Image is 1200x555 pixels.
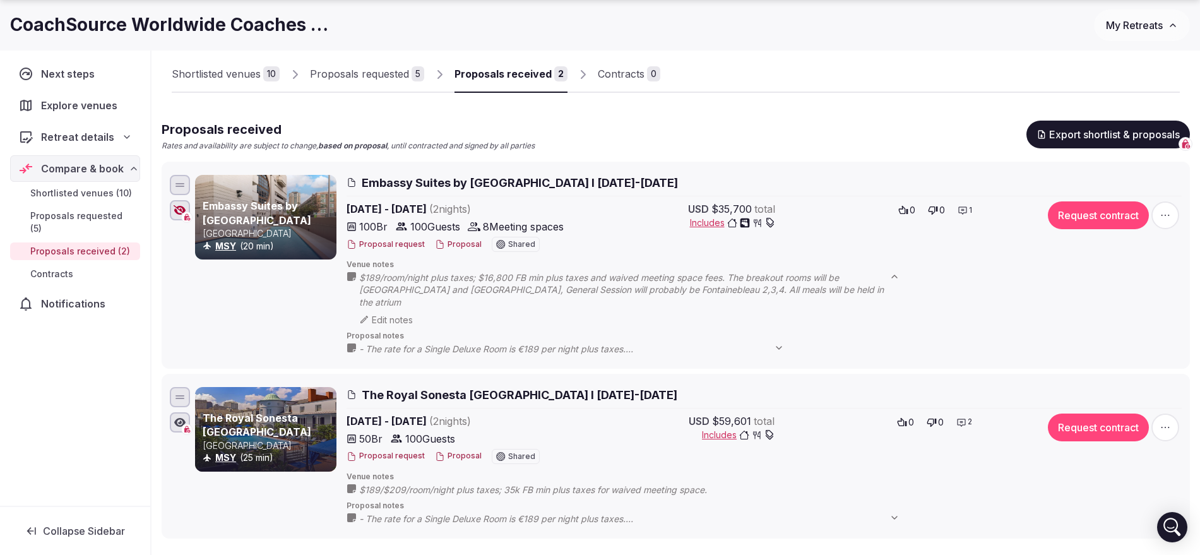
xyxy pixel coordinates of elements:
button: Export shortlist & proposals [1026,121,1190,148]
span: Collapse Sidebar [43,525,125,537]
span: Venue notes [347,260,1182,270]
button: MSY [215,451,236,464]
p: [GEOGRAPHIC_DATA] [203,439,334,452]
span: $59,601 [712,414,751,429]
span: Shared [508,241,535,248]
span: The Royal Sonesta [GEOGRAPHIC_DATA] I [DATE]-[DATE] [362,387,677,403]
p: [GEOGRAPHIC_DATA] [203,227,334,240]
span: Proposal notes [347,501,1182,511]
h1: CoachSource Worldwide Coaches Forum 2026 [10,13,333,37]
span: Next steps [41,66,100,81]
p: Rates and availability are subject to change, , until contracted and signed by all parties [162,141,535,152]
div: 2 [554,66,567,81]
span: - The rate for a Single Deluxe Room is €189 per night plus taxes. - The hotel highlighted that th... [359,343,797,355]
button: Proposal [435,451,482,462]
a: Proposals requested (5) [10,207,140,237]
span: Proposals requested (5) [30,210,135,235]
span: total [754,414,775,429]
a: Proposals received (2) [10,242,140,260]
span: 8 Meeting spaces [483,219,564,234]
strong: based on proposal [318,141,387,150]
span: Retreat details [41,129,114,145]
div: Shortlisted venues [172,66,261,81]
span: My Retreats [1106,19,1163,32]
span: 100 Guests [405,431,455,446]
span: $189/room/night plus taxes; $16,800 FB min plus taxes and waived meeting space fees. The breakout... [359,272,912,309]
button: 0 [924,201,949,219]
span: USD [688,201,709,217]
span: 100 Guests [410,219,460,234]
a: Notifications [10,290,140,317]
span: $35,700 [711,201,752,217]
span: Venue notes [347,472,1182,482]
span: 0 [938,416,944,429]
button: Includes [702,429,775,441]
span: Embassy Suites by [GEOGRAPHIC_DATA] I [DATE]-[DATE] [362,175,678,191]
button: Includes [690,217,775,229]
span: USD [689,414,710,429]
span: Shared [508,453,535,460]
div: 10 [263,66,280,81]
button: 0 [893,414,918,431]
a: Next steps [10,61,140,87]
button: Proposal request [347,239,425,250]
a: Embassy Suites by [GEOGRAPHIC_DATA] [203,200,311,226]
button: 0 [894,201,919,219]
button: MSY [215,240,236,253]
div: 0 [647,66,660,81]
a: Explore venues [10,92,140,119]
div: Open Intercom Messenger [1157,512,1187,542]
a: Contracts [10,265,140,283]
button: 0 [923,414,948,431]
span: Proposal notes [347,331,1182,342]
a: Shortlisted venues10 [172,56,280,93]
span: Contracts [30,268,73,280]
span: 0 [908,416,914,429]
button: Proposal [435,239,482,250]
button: Collapse Sidebar [10,517,140,545]
span: Proposals received (2) [30,245,130,258]
span: - The rate for a Single Deluxe Room is €189 per night plus taxes. - Changes to the guest room blo... [359,513,912,525]
span: ( 2 night s ) [429,415,471,427]
span: total [754,201,775,217]
div: Edit notes [359,314,912,326]
a: MSY [215,452,236,463]
div: Contracts [598,66,645,81]
div: (25 min) [203,451,334,464]
a: Shortlisted venues (10) [10,184,140,202]
span: 100 Br [359,219,388,234]
div: 5 [412,66,424,81]
span: Compare & book [41,161,124,176]
span: ( 2 night s ) [429,203,471,215]
h2: Proposals received [162,121,535,138]
div: Proposals received [454,66,552,81]
span: Notifications [41,296,110,311]
div: Proposals requested [310,66,409,81]
a: The Royal Sonesta [GEOGRAPHIC_DATA] [203,412,311,438]
span: 50 Br [359,431,383,446]
div: (20 min) [203,240,334,253]
button: Request contract [1048,201,1149,229]
button: Proposal request [347,451,425,462]
span: [DATE] - [DATE] [347,201,569,217]
span: 1 [969,205,972,216]
span: 2 [968,417,972,427]
span: Shortlisted venues (10) [30,187,132,200]
button: My Retreats [1094,9,1190,41]
a: MSY [215,241,236,251]
a: Proposals requested5 [310,56,424,93]
a: Contracts0 [598,56,660,93]
span: $189/$209/room/night plus taxes; 35k FB min plus taxes for waived meeting space. [359,484,732,496]
a: Proposals received2 [454,56,567,93]
span: 0 [910,204,915,217]
span: [DATE] - [DATE] [347,414,569,429]
span: 0 [939,204,945,217]
button: Request contract [1048,414,1149,441]
span: Explore venues [41,98,122,113]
